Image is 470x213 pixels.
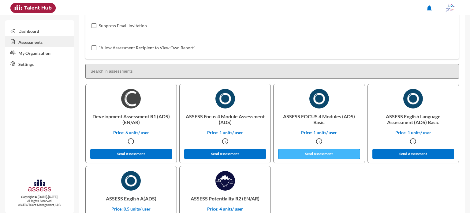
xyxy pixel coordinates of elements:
[184,149,266,159] button: Send Assessment
[185,191,266,206] p: ASSESS Potentiality R2 (EN/AR)
[5,25,74,36] a: Dashboard
[5,58,74,69] a: Settings
[90,149,172,159] button: Send Assessment
[185,130,266,135] p: Price: 1 units/ user
[5,47,74,58] a: My Organization
[91,108,172,130] p: Development Assessment R1 (ADS) (EN/AR)
[5,195,74,207] p: Copyright © [DATE]-[DATE]. All Rights Reserved. ASSESS Talent Management, LLC.
[91,191,172,206] p: ASSESS English A(ADS)
[278,149,360,159] button: Send Assessment
[5,36,74,47] a: Assessments
[99,22,147,29] span: Suppress Email Invitation
[373,130,454,135] p: Price: 1 units/ user
[278,108,360,130] p: ASSESS FOCUS 4 Modules (ADS) Basic
[185,206,266,211] p: Price: 4 units/ user
[91,206,172,211] p: Price: 0.5 units/ user
[185,108,266,130] p: ASSESS Focus 4 Module Assessment (ADS)
[373,108,454,130] p: ASSESS English Language Assessment (ADS) Basic
[426,5,433,12] mat-icon: notifications
[99,44,196,51] span: "Allow Assessment Recipient to View Own Report"
[278,130,360,135] p: Price: 1 units/ user
[28,179,52,194] img: assesscompany-logo.png
[91,130,172,135] p: Price: 6 units/ user
[372,149,454,159] button: Send Assessment
[85,64,459,79] input: Search in assessments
